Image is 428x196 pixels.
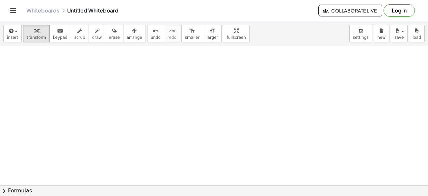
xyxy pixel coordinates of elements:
[189,27,195,35] i: format_size
[164,25,180,42] button: redoredo
[92,35,102,40] span: draw
[223,25,249,42] button: fullscreen
[409,25,425,42] button: load
[185,35,200,40] span: smaller
[394,35,404,40] span: save
[147,25,164,42] button: undoundo
[413,35,421,40] span: load
[109,35,120,40] span: erase
[8,5,18,16] button: Toggle navigation
[71,25,89,42] button: scrub
[105,25,123,42] button: erase
[181,25,203,42] button: format_sizesmaller
[123,25,146,42] button: arrange
[89,25,106,42] button: draw
[74,35,85,40] span: scrub
[349,25,372,42] button: settings
[49,25,71,42] button: keyboardkeypad
[318,5,382,16] button: Collaborate Live
[353,35,369,40] span: settings
[169,27,175,35] i: redo
[391,25,408,42] button: save
[7,35,18,40] span: insert
[152,27,159,35] i: undo
[43,60,174,159] iframe: The Backrooms actually made us CRY…
[127,35,142,40] span: arrange
[53,35,67,40] span: keypad
[203,25,222,42] button: format_sizelarger
[227,35,246,40] span: fullscreen
[209,27,215,35] i: format_size
[374,25,389,42] button: new
[151,35,161,40] span: undo
[26,7,59,14] a: Whiteboards
[57,27,63,35] i: keyboard
[384,4,415,17] button: Log in
[3,25,22,42] button: insert
[168,35,176,40] span: redo
[206,35,218,40] span: larger
[324,8,377,13] span: Collaborate Live
[377,35,386,40] span: new
[27,35,46,40] span: transform
[23,25,50,42] button: transform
